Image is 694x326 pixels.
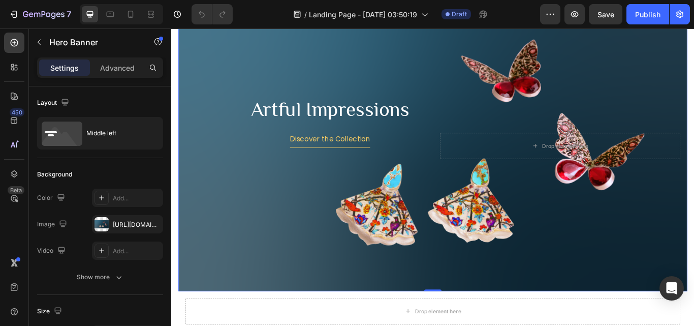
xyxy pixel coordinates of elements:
div: Add... [113,194,161,203]
div: Beta [8,186,24,194]
div: Add... [113,247,161,256]
div: Size [37,305,64,318]
p: Settings [50,63,79,73]
span: Landing Page - [DATE] 03:50:19 [309,9,417,20]
iframe: Design area [171,28,694,326]
div: [URL][DOMAIN_NAME] [113,220,161,229]
div: Undo/Redo [192,4,233,24]
span: Draft [452,10,467,19]
div: Publish [635,9,660,20]
button: Show more [37,268,163,286]
div: Open Intercom Messenger [659,276,684,301]
div: Image [37,218,69,231]
div: Background [37,170,72,179]
span: Save [597,10,614,19]
div: Video [37,244,68,258]
div: Drop element here [432,133,486,141]
button: 7 [4,4,76,24]
div: 450 [10,108,24,116]
div: Color [37,191,67,205]
p: Hero Banner [49,36,136,48]
div: Layout [37,96,71,110]
p: Advanced [100,63,135,73]
div: Show more [77,272,124,282]
p: 7 [67,8,71,20]
div: Middle left [86,122,148,145]
button: Save [589,4,622,24]
button: Publish [626,4,669,24]
span: / [304,9,307,20]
